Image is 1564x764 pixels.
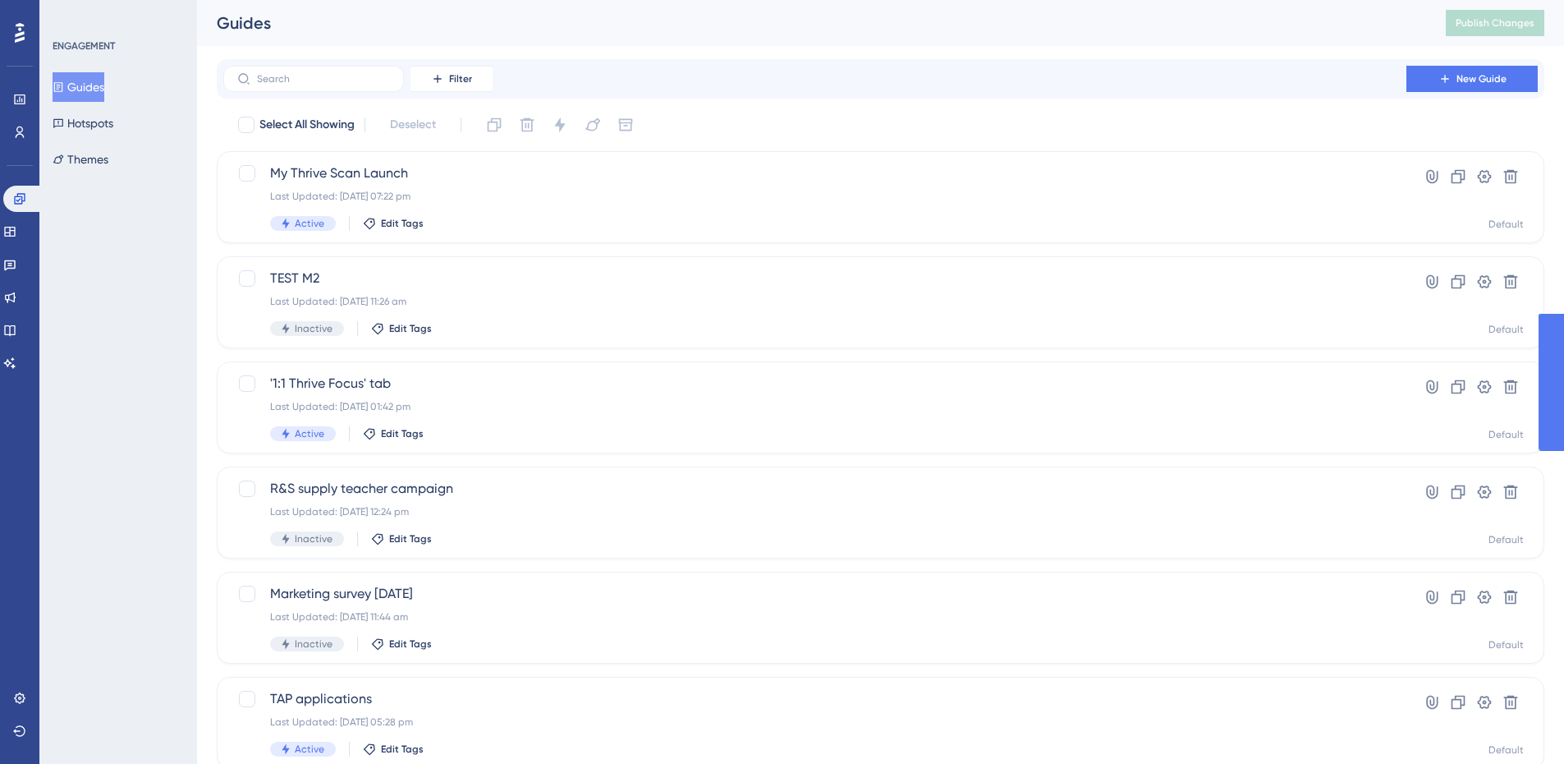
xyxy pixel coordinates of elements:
div: ENGAGEMENT [53,39,115,53]
div: Guides [217,12,1405,35]
button: Hotspots [53,108,113,138]
div: Default [1488,218,1524,231]
button: Deselect [375,110,451,140]
div: Default [1488,533,1524,546]
span: Edit Tags [381,743,424,756]
span: Active [295,217,324,230]
span: TEST M2 [270,269,1360,288]
div: Last Updated: [DATE] 07:22 pm [270,190,1360,203]
div: Default [1488,323,1524,336]
span: New Guide [1456,72,1507,85]
button: Edit Tags [371,322,432,335]
span: Active [295,427,324,440]
span: Publish Changes [1456,16,1534,30]
div: Last Updated: [DATE] 05:28 pm [270,716,1360,729]
span: Edit Tags [381,217,424,230]
span: Edit Tags [389,532,432,545]
div: Default [1488,428,1524,441]
button: Edit Tags [371,532,432,545]
div: Default [1488,638,1524,651]
span: Deselect [390,115,436,135]
div: Last Updated: [DATE] 12:24 pm [270,505,1360,518]
button: Guides [53,72,104,102]
span: Filter [449,72,472,85]
span: Edit Tags [389,637,432,651]
span: R&S supply teacher campaign [270,479,1360,499]
button: Filter [410,66,493,92]
span: Marketing survey [DATE] [270,584,1360,604]
div: Default [1488,743,1524,757]
div: Last Updated: [DATE] 01:42 pm [270,400,1360,413]
span: '1:1 Thrive Focus' tab [270,374,1360,394]
iframe: UserGuiding AI Assistant Launcher [1495,699,1544,748]
div: Last Updated: [DATE] 11:44 am [270,610,1360,624]
span: TAP applications [270,689,1360,709]
button: New Guide [1406,66,1538,92]
div: Last Updated: [DATE] 11:26 am [270,295,1360,308]
button: Edit Tags [363,217,424,230]
span: Select All Showing [259,115,355,135]
button: Edit Tags [363,743,424,756]
span: Edit Tags [389,322,432,335]
span: Inactive [295,532,333,545]
button: Themes [53,145,108,174]
button: Edit Tags [371,637,432,651]
span: My Thrive Scan Launch [270,163,1360,183]
span: Edit Tags [381,427,424,440]
button: Edit Tags [363,427,424,440]
span: Inactive [295,322,333,335]
span: Active [295,743,324,756]
input: Search [257,73,390,85]
span: Inactive [295,637,333,651]
button: Publish Changes [1446,10,1544,36]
